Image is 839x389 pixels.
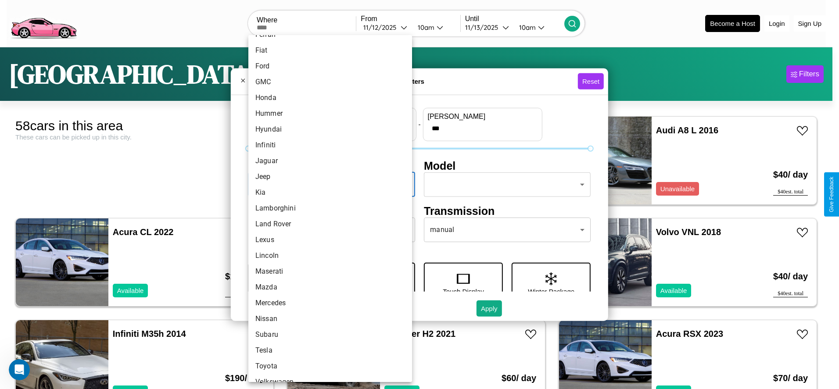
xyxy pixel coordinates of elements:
li: Jeep [248,169,412,185]
li: Mazda [248,279,412,295]
li: Land Rover [248,216,412,232]
li: Hyundai [248,121,412,137]
li: Jaguar [248,153,412,169]
li: Lincoln [248,248,412,264]
li: Hummer [248,106,412,121]
li: Honda [248,90,412,106]
li: Lexus [248,232,412,248]
li: Mercedes [248,295,412,311]
li: Maserati [248,264,412,279]
li: Ford [248,58,412,74]
li: Tesla [248,343,412,358]
li: GMC [248,74,412,90]
li: Lamborghini [248,200,412,216]
li: Subaru [248,327,412,343]
li: Toyota [248,358,412,374]
li: Kia [248,185,412,200]
li: Infiniti [248,137,412,153]
li: Nissan [248,311,412,327]
li: Fiat [248,43,412,58]
div: Give Feedback [828,177,835,212]
iframe: Intercom live chat [9,359,30,380]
